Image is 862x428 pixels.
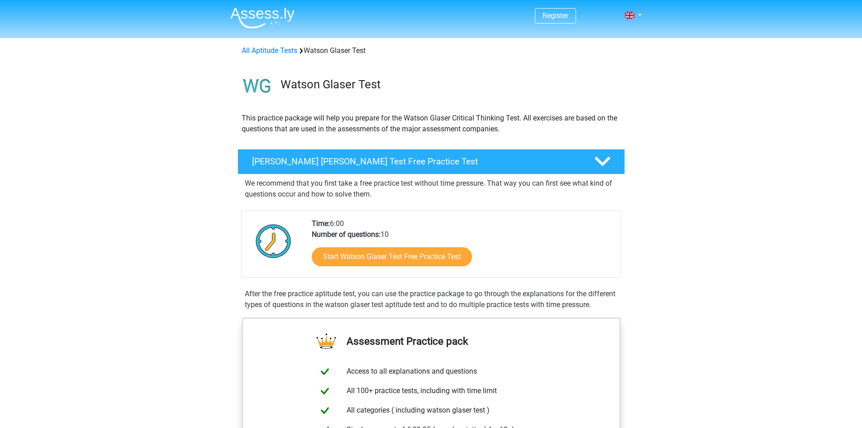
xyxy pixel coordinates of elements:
b: Number of questions: [312,230,381,239]
img: watson glaser test [238,67,276,106]
div: 6:00 10 [305,218,620,277]
img: Clock [251,218,296,264]
div: After the free practice aptitude test, you can use the practice package to go through the explana... [241,289,621,310]
a: [PERSON_NAME] [PERSON_NAME] Test Free Practice Test [234,149,629,174]
h4: [PERSON_NAME] [PERSON_NAME] Test Free Practice Test [252,156,580,167]
img: Assessly [230,7,295,29]
p: We recommend that you first take a free practice test without time pressure. That way you can fir... [245,178,618,200]
h3: Watson Glaser Test [281,77,618,91]
p: This practice package will help you prepare for the Watson Glaser Critical Thinking Test. All exe... [242,113,621,135]
a: Register [543,11,568,20]
b: Time: [312,219,330,228]
a: Start Watson Glaser Test Free Practice Test [312,247,472,266]
div: Watson Glaser Test [238,45,624,56]
a: All Aptitude Tests [242,46,297,55]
